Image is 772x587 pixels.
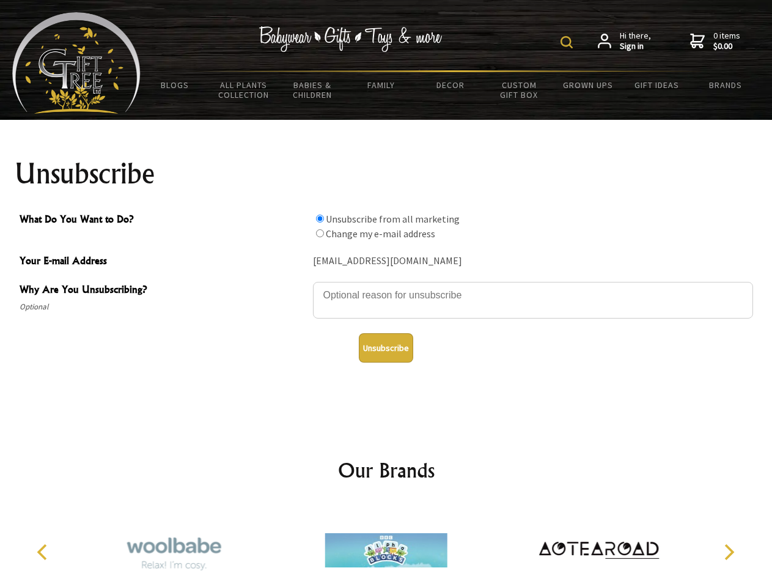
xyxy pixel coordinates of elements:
a: All Plants Collection [210,72,279,108]
span: Why Are You Unsubscribing? [20,282,307,300]
button: Next [715,539,742,566]
textarea: Why Are You Unsubscribing? [313,282,753,319]
a: Brands [691,72,760,98]
label: Unsubscribe from all marketing [326,213,460,225]
a: Custom Gift Box [485,72,554,108]
img: Babyware - Gifts - Toys and more... [12,12,141,114]
h2: Our Brands [24,456,748,485]
input: What Do You Want to Do? [316,229,324,237]
span: 0 items [713,30,740,52]
label: Change my e-mail address [326,227,435,240]
a: Grown Ups [553,72,622,98]
div: [EMAIL_ADDRESS][DOMAIN_NAME] [313,252,753,271]
img: product search [561,36,573,48]
a: Hi there,Sign in [598,31,651,52]
a: Family [347,72,416,98]
input: What Do You Want to Do? [316,215,324,223]
a: Babies & Children [278,72,347,108]
span: Hi there, [620,31,651,52]
a: Decor [416,72,485,98]
button: Previous [31,539,57,566]
img: Babywear - Gifts - Toys & more [259,26,443,52]
span: What Do You Want to Do? [20,212,307,229]
button: Unsubscribe [359,333,413,363]
span: Your E-mail Address [20,253,307,271]
span: Optional [20,300,307,314]
strong: $0.00 [713,41,740,52]
a: 0 items$0.00 [690,31,740,52]
strong: Sign in [620,41,651,52]
a: Gift Ideas [622,72,691,98]
h1: Unsubscribe [15,159,758,188]
a: BLOGS [141,72,210,98]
